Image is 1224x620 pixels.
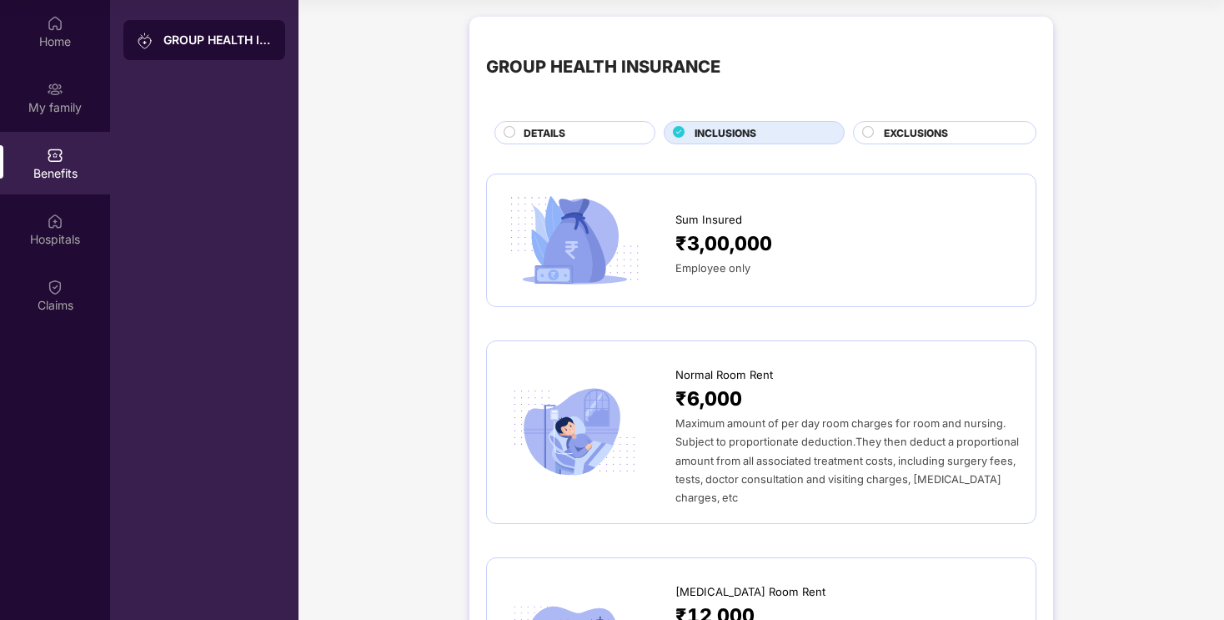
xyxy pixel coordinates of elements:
span: Sum Insured [675,211,742,229]
span: INCLUSIONS [695,125,756,141]
div: GROUP HEALTH INSURANCE [486,53,720,80]
div: GROUP HEALTH INSURANCE [163,32,272,48]
img: svg+xml;base64,PHN2ZyBpZD0iQ2xhaW0iIHhtbG5zPSJodHRwOi8vd3d3LnczLm9yZy8yMDAwL3N2ZyIgd2lkdGg9IjIwIi... [47,279,63,295]
span: EXCLUSIONS [884,125,948,141]
img: icon [504,191,645,290]
img: icon [504,383,645,481]
img: svg+xml;base64,PHN2ZyB3aWR0aD0iMjAiIGhlaWdodD0iMjAiIHZpZXdCb3g9IjAgMCAyMCAyMCIgZmlsbD0ibm9uZSIgeG... [137,33,153,49]
span: DETAILS [524,125,565,141]
span: Employee only [675,262,750,275]
span: [MEDICAL_DATA] Room Rent [675,583,825,601]
span: ₹3,00,000 [675,229,772,259]
img: svg+xml;base64,PHN2ZyB3aWR0aD0iMjAiIGhlaWdodD0iMjAiIHZpZXdCb3g9IjAgMCAyMCAyMCIgZmlsbD0ibm9uZSIgeG... [47,81,63,98]
img: svg+xml;base64,PHN2ZyBpZD0iSG9tZSIgeG1sbnM9Imh0dHA6Ly93d3cudzMub3JnLzIwMDAvc3ZnIiB3aWR0aD0iMjAiIG... [47,15,63,32]
span: Maximum amount of per day room charges for room and nursing. Subject to proportionate deduction.T... [675,417,1019,504]
img: svg+xml;base64,PHN2ZyBpZD0iSG9zcGl0YWxzIiB4bWxucz0iaHR0cDovL3d3dy53My5vcmcvMjAwMC9zdmciIHdpZHRoPS... [47,213,63,229]
span: Normal Room Rent [675,366,773,384]
span: ₹6,000 [675,384,742,414]
img: svg+xml;base64,PHN2ZyBpZD0iQmVuZWZpdHMiIHhtbG5zPSJodHRwOi8vd3d3LnczLm9yZy8yMDAwL3N2ZyIgd2lkdGg9Ij... [47,147,63,164]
